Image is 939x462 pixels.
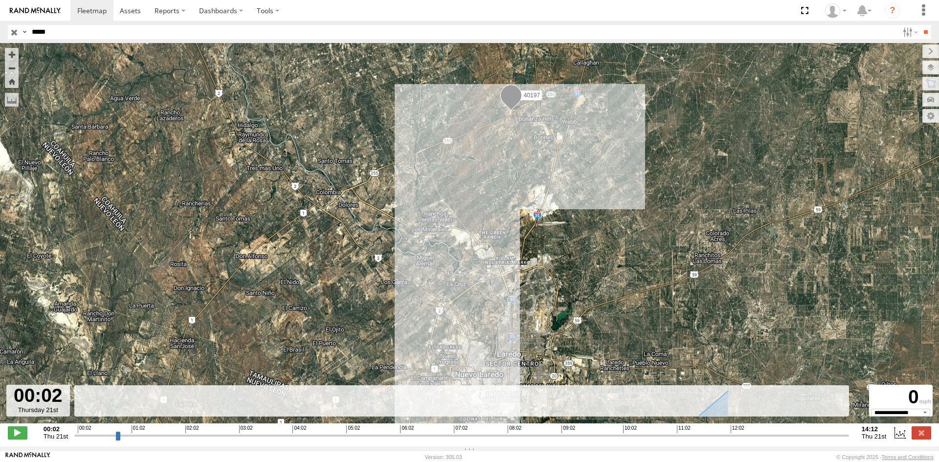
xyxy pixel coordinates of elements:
a: Visit our Website [5,452,50,462]
label: Play/Stop [8,426,27,439]
span: 02:02 [185,425,199,433]
span: 01:02 [132,425,145,433]
span: Thu 21st Aug 2025 [862,433,886,440]
label: Search Query [21,25,28,39]
span: 07:02 [454,425,468,433]
div: © Copyright 2025 - [836,454,934,460]
span: 05:02 [346,425,360,433]
label: Search Filter Options [899,25,920,39]
span: 03:02 [239,425,253,433]
img: rand-logo.svg [10,7,61,14]
div: Carlos Ortiz [822,3,850,18]
label: Close [912,426,931,439]
label: Map Settings [922,109,939,123]
span: 06:02 [400,425,414,433]
a: Terms and Conditions [882,454,934,460]
strong: 14:12 [862,425,886,433]
div: Version: 305.03 [425,454,462,460]
span: 00:02 [78,425,91,433]
strong: 00:02 [44,425,68,433]
span: 08:02 [508,425,521,433]
div: 0 [871,386,931,409]
span: Thu 21st Aug 2025 [44,433,68,440]
button: Zoom in [5,48,19,61]
span: 12:02 [731,425,744,433]
button: Zoom Home [5,75,19,88]
span: 09:02 [561,425,575,433]
span: 40197 [524,92,540,99]
button: Zoom out [5,61,19,75]
i: ? [885,3,900,19]
span: 10:02 [623,425,637,433]
label: Measure [5,93,19,107]
span: 11:02 [677,425,691,433]
span: 04:02 [292,425,306,433]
